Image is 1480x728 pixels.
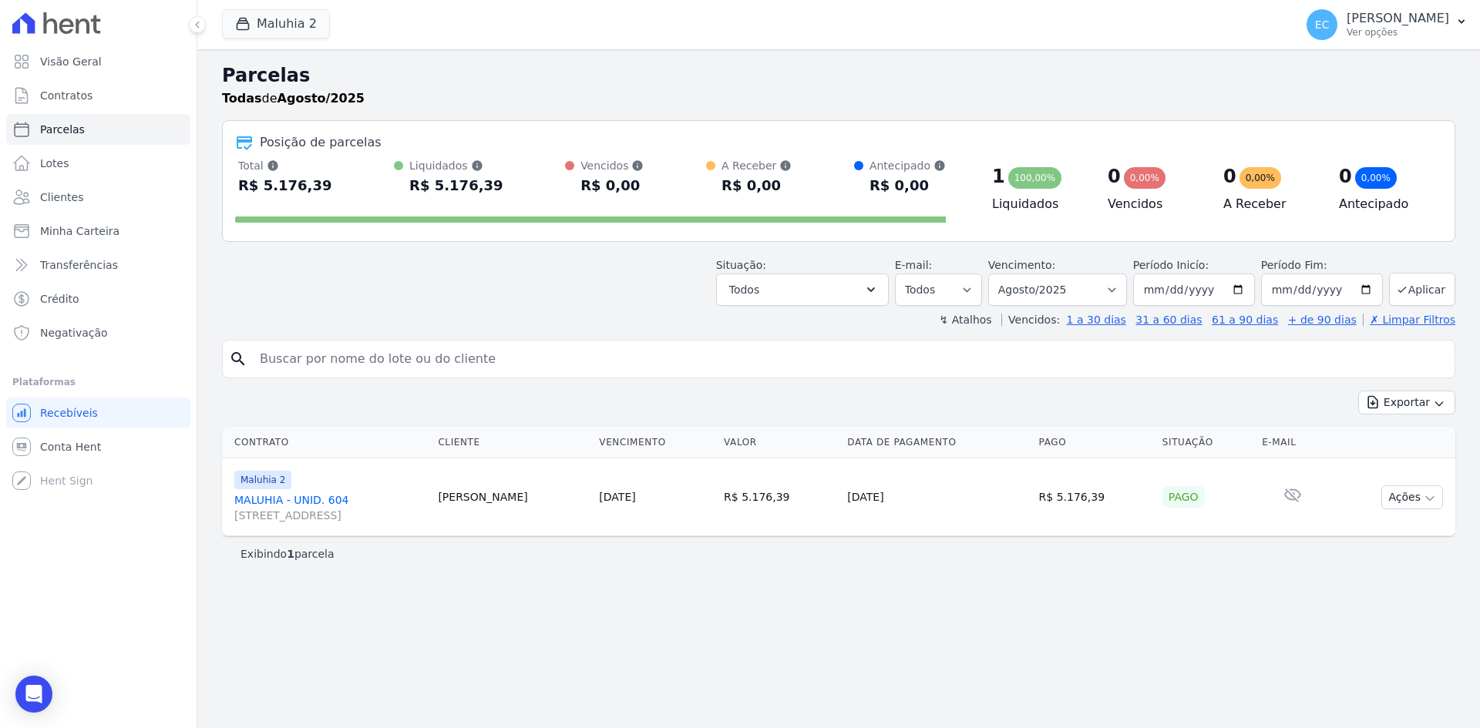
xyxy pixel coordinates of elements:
div: 0,00% [1355,167,1397,189]
a: Conta Hent [6,431,190,462]
div: Pago [1162,486,1205,508]
th: Data de Pagamento [841,427,1032,458]
p: [PERSON_NAME] [1347,11,1449,26]
button: Aplicar [1389,273,1455,306]
label: Vencimento: [988,259,1055,271]
a: Lotes [6,148,190,179]
span: Clientes [40,190,83,205]
div: 0 [1108,164,1121,189]
label: Vencidos: [1001,314,1060,326]
div: Posição de parcelas [260,133,382,152]
label: Período Fim: [1261,257,1383,273]
th: Cliente [432,427,593,458]
span: Todos [729,280,759,299]
td: R$ 5.176,39 [718,458,841,536]
div: Antecipado [869,158,946,173]
label: ↯ Atalhos [939,314,991,326]
a: Crédito [6,283,190,314]
strong: Todas [222,91,262,106]
label: E-mail: [895,259,933,271]
div: R$ 0,00 [721,173,792,198]
p: de [222,89,365,108]
div: R$ 0,00 [580,173,644,198]
div: 0 [1223,164,1236,189]
p: Exibindo parcela [240,546,335,562]
h4: Liquidados [992,195,1083,213]
button: Todos [716,273,889,306]
th: Pago [1033,427,1156,458]
a: 1 a 30 dias [1067,314,1126,326]
td: [PERSON_NAME] [432,458,593,536]
div: 100,00% [1008,167,1061,189]
span: Conta Hent [40,439,101,455]
div: 1 [992,164,1005,189]
div: 0 [1339,164,1352,189]
div: Liquidados [409,158,503,173]
div: Total [238,158,331,173]
i: search [229,350,247,368]
h4: Vencidos [1108,195,1199,213]
label: Situação: [716,259,766,271]
span: EC [1315,19,1330,30]
span: Contratos [40,88,92,103]
a: MALUHIA - UNID. 604[STREET_ADDRESS] [234,492,425,523]
div: R$ 0,00 [869,173,946,198]
span: Visão Geral [40,54,102,69]
div: Vencidos [580,158,644,173]
a: Clientes [6,182,190,213]
th: Vencimento [593,427,718,458]
button: Exportar [1358,391,1455,414]
div: 0,00% [1124,167,1165,189]
span: Negativação [40,325,108,341]
strong: Agosto/2025 [277,91,365,106]
a: ✗ Limpar Filtros [1363,314,1455,326]
h4: Antecipado [1339,195,1430,213]
td: R$ 5.176,39 [1033,458,1156,536]
a: Parcelas [6,114,190,145]
th: E-mail [1256,427,1329,458]
span: Crédito [40,291,79,307]
div: R$ 5.176,39 [238,173,331,198]
b: 1 [287,548,294,560]
button: Maluhia 2 [222,9,330,39]
span: Lotes [40,156,69,171]
div: R$ 5.176,39 [409,173,503,198]
a: 61 a 90 dias [1212,314,1278,326]
div: 0,00% [1239,167,1281,189]
td: [DATE] [841,458,1032,536]
a: + de 90 dias [1288,314,1357,326]
label: Período Inicío: [1133,259,1209,271]
span: Parcelas [40,122,85,137]
a: 31 a 60 dias [1135,314,1202,326]
th: Valor [718,427,841,458]
span: Recebíveis [40,405,98,421]
div: Plataformas [12,373,184,391]
th: Contrato [222,427,432,458]
h4: A Receber [1223,195,1314,213]
span: [STREET_ADDRESS] [234,508,425,523]
span: Maluhia 2 [234,471,291,489]
p: Ver opções [1347,26,1449,39]
span: Minha Carteira [40,223,119,239]
th: Situação [1156,427,1256,458]
a: Transferências [6,250,190,280]
span: Transferências [40,257,118,273]
div: Open Intercom Messenger [15,676,52,713]
input: Buscar por nome do lote ou do cliente [251,344,1448,374]
a: Negativação [6,317,190,348]
a: Recebíveis [6,398,190,428]
button: Ações [1381,485,1443,509]
a: Contratos [6,80,190,111]
h2: Parcelas [222,62,1455,89]
button: EC [PERSON_NAME] Ver opções [1294,3,1480,46]
a: Minha Carteira [6,216,190,247]
a: Visão Geral [6,46,190,77]
div: A Receber [721,158,792,173]
a: [DATE] [599,491,635,503]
